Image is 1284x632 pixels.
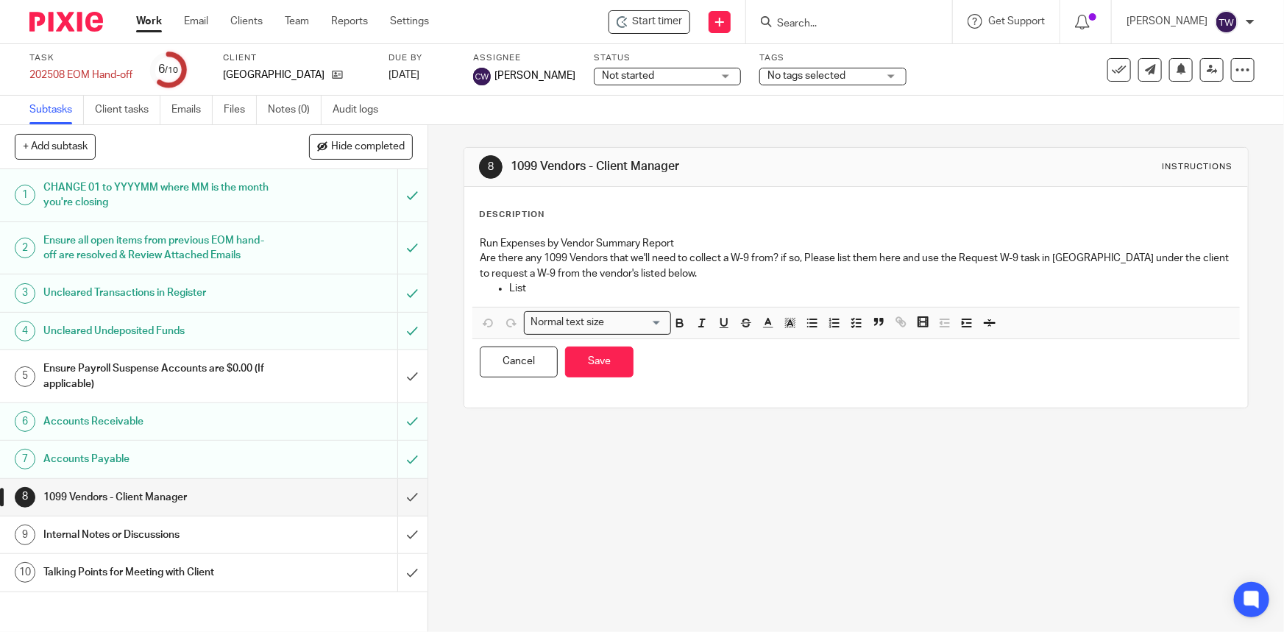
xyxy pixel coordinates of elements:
[509,281,1232,296] p: List
[268,96,322,124] a: Notes (0)
[15,487,35,508] div: 8
[15,449,35,469] div: 7
[480,251,1232,281] p: Are there any 1099 Vendors that we'll need to collect a W-9 from? if so, Please list them here an...
[389,70,419,80] span: [DATE]
[95,96,160,124] a: Client tasks
[43,448,269,470] h1: Accounts Payable
[184,14,208,29] a: Email
[1127,14,1207,29] p: [PERSON_NAME]
[15,562,35,583] div: 10
[223,52,370,64] label: Client
[479,155,503,179] div: 8
[29,68,132,82] div: 202508 EOM Hand-off
[43,320,269,342] h1: Uncleared Undeposited Funds
[29,96,84,124] a: Subtasks
[480,236,1232,251] p: Run Expenses by Vendor Summary Report
[473,68,491,85] img: svg%3E
[480,347,558,378] button: Cancel
[331,14,368,29] a: Reports
[331,141,405,153] span: Hide completed
[609,315,662,330] input: Search for option
[776,18,908,31] input: Search
[43,411,269,433] h1: Accounts Receivable
[1163,161,1233,173] div: Instructions
[594,52,741,64] label: Status
[15,525,35,545] div: 9
[230,14,263,29] a: Clients
[479,209,545,221] p: Description
[15,134,96,159] button: + Add subtask
[528,315,608,330] span: Normal text size
[15,411,35,432] div: 6
[171,96,213,124] a: Emails
[43,230,269,267] h1: Ensure all open items from previous EOM hand-off are resolved & Review Attached Emails
[309,134,413,159] button: Hide completed
[632,14,682,29] span: Start timer
[565,347,634,378] button: Save
[15,366,35,387] div: 5
[136,14,162,29] a: Work
[473,52,575,64] label: Assignee
[390,14,429,29] a: Settings
[159,61,179,78] div: 6
[988,16,1045,26] span: Get Support
[609,10,690,34] div: HOLA Lakeway - 202508 EOM Hand-off
[602,71,654,81] span: Not started
[29,52,132,64] label: Task
[767,71,845,81] span: No tags selected
[1215,10,1238,34] img: svg%3E
[43,561,269,583] h1: Talking Points for Meeting with Client
[524,311,671,334] div: Search for option
[511,159,887,174] h1: 1099 Vendors - Client Manager
[759,52,907,64] label: Tags
[43,177,269,214] h1: CHANGE 01 to YYYYMM where MM is the month you're closing
[15,238,35,258] div: 2
[43,358,269,395] h1: Ensure Payroll Suspense Accounts are $0.00 (If applicable)
[333,96,389,124] a: Audit logs
[494,68,575,83] span: [PERSON_NAME]
[15,283,35,304] div: 3
[389,52,455,64] label: Due by
[43,486,269,508] h1: 1099 Vendors - Client Manager
[166,66,179,74] small: /10
[285,14,309,29] a: Team
[223,68,324,82] p: [GEOGRAPHIC_DATA]
[15,185,35,205] div: 1
[29,12,103,32] img: Pixie
[43,282,269,304] h1: Uncleared Transactions in Register
[15,321,35,341] div: 4
[224,96,257,124] a: Files
[43,524,269,546] h1: Internal Notes or Discussions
